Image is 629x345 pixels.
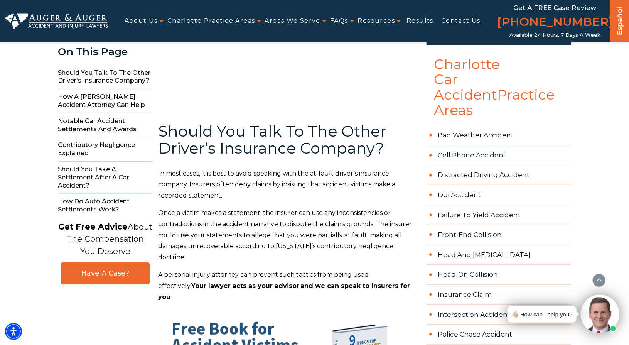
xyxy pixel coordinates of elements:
[5,13,108,29] img: Auger & Auger Accident and Injury Lawyers Logo
[441,12,481,30] a: Contact Us
[125,12,158,30] a: About Us
[159,122,387,157] span: Should You Talk To The Other Driver’s Insurance Company?
[69,269,142,278] span: Have A Case?
[427,145,571,166] a: Cell Phone Accident
[427,57,571,125] span: Charlotte Car Accident
[159,170,396,200] span: In most cases, it is best to avoid speaking with the at-fault driver’s insurance company. Insurer...
[427,225,571,245] a: Front-End Collision
[167,12,255,30] a: Charlotte Practice Areas
[58,221,152,257] p: About The Compensation You Deserve
[427,265,571,285] a: Head-on Collision
[330,12,348,30] a: FAQs
[427,305,571,325] a: Intersection Accident
[509,32,600,38] span: Available 24 Hours, 7 Days a Week
[5,323,22,340] div: Accessibility Menu
[511,309,573,320] div: 👋🏼 How can I help you?
[514,4,597,12] span: Get a FREE Case Review
[58,89,153,113] span: How a [PERSON_NAME] Accident Attorney Can Help
[159,209,412,261] span: Once a victim makes a statement, the insurer can use any inconsistencies or contradictions in the...
[159,271,369,289] span: A personal injury attorney can prevent such tactics from being used effectively.
[427,185,571,205] a: Dui Accident
[427,325,571,345] a: Police Chase Accident
[61,262,150,284] a: Have A Case?
[592,274,606,287] button: scroll to up
[581,295,619,333] img: Intaker widget Avatar
[58,137,153,162] span: Contributory Negligence Explained
[58,222,128,232] strong: Get Free Advice
[192,282,300,289] b: Your lawyer acts as your advisor
[427,125,571,145] a: Bad Weather Accident
[427,285,571,305] a: Insurance Claim
[497,14,613,32] a: [PHONE_NUMBER]
[265,12,321,30] a: Areas We Serve
[58,194,153,218] span: How do Auto Accident Settlements Work?
[159,282,410,301] b: and we can speak to insurers for you
[427,165,571,185] a: Distracted Driving Accident
[159,269,417,303] p: , .
[434,86,555,118] span: Practice Areas
[58,162,153,194] span: Should You Take a Settlement After a Car Accident?
[58,113,153,138] span: Notable Car Accident Settlements and Awards
[427,245,571,265] a: Head and [MEDICAL_DATA]
[358,12,395,30] a: Resources
[58,46,153,57] div: On This Page
[427,205,571,225] a: Failure to Yield Accident
[406,12,433,30] a: Results
[58,65,153,90] span: Should You Talk to the Other Driver's Insurance Company?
